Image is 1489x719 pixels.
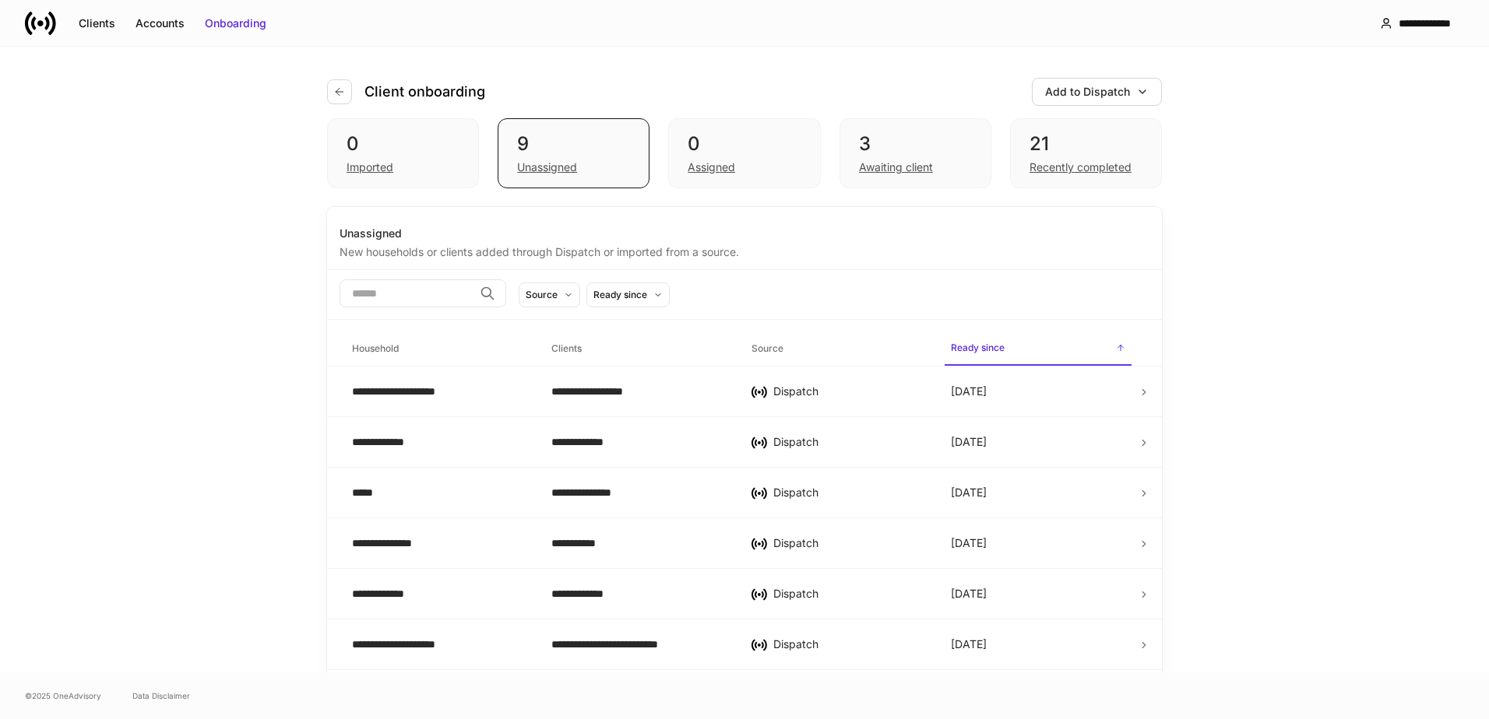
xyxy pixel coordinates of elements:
[79,16,115,31] div: Clients
[773,434,926,450] div: Dispatch
[593,287,647,302] div: Ready since
[517,132,630,156] div: 9
[951,535,987,551] p: [DATE]
[125,11,195,36] button: Accounts
[951,434,987,450] p: [DATE]
[586,282,670,307] button: Ready since
[773,384,926,399] div: Dispatch
[1045,84,1130,100] div: Add to Dispatch
[205,16,266,31] div: Onboarding
[1032,78,1162,106] button: Add to Dispatch
[352,341,399,356] h6: Household
[364,82,485,101] h4: Client onboarding
[526,287,558,302] div: Source
[859,132,972,156] div: 3
[498,118,649,188] div: 9Unassigned
[745,333,932,365] span: Source
[136,16,185,31] div: Accounts
[951,384,987,399] p: [DATE]
[551,341,582,356] h6: Clients
[327,118,479,188] div: 0Imported
[1010,118,1162,188] div: 21Recently completed
[773,637,926,652] div: Dispatch
[347,132,459,156] div: 0
[688,160,735,175] div: Assigned
[668,118,820,188] div: 0Assigned
[346,333,533,365] span: Household
[1030,160,1132,175] div: Recently completed
[1030,132,1142,156] div: 21
[517,160,577,175] div: Unassigned
[951,485,987,500] p: [DATE]
[840,118,991,188] div: 3Awaiting client
[545,333,732,365] span: Clients
[951,637,987,652] p: [DATE]
[25,689,101,702] span: © 2025 OneAdvisory
[752,341,783,356] h6: Source
[195,11,276,36] button: Onboarding
[773,535,926,551] div: Dispatch
[519,282,580,307] button: Source
[945,332,1132,366] span: Ready since
[340,241,1149,260] div: New households or clients added through Dispatch or imported from a source.
[773,586,926,602] div: Dispatch
[69,11,125,36] button: Clients
[347,160,393,175] div: Imported
[773,485,926,500] div: Dispatch
[951,586,987,602] p: [DATE]
[132,689,190,702] a: Data Disclaimer
[340,226,1149,241] div: Unassigned
[859,160,933,175] div: Awaiting client
[951,340,1005,355] h6: Ready since
[688,132,801,156] div: 0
